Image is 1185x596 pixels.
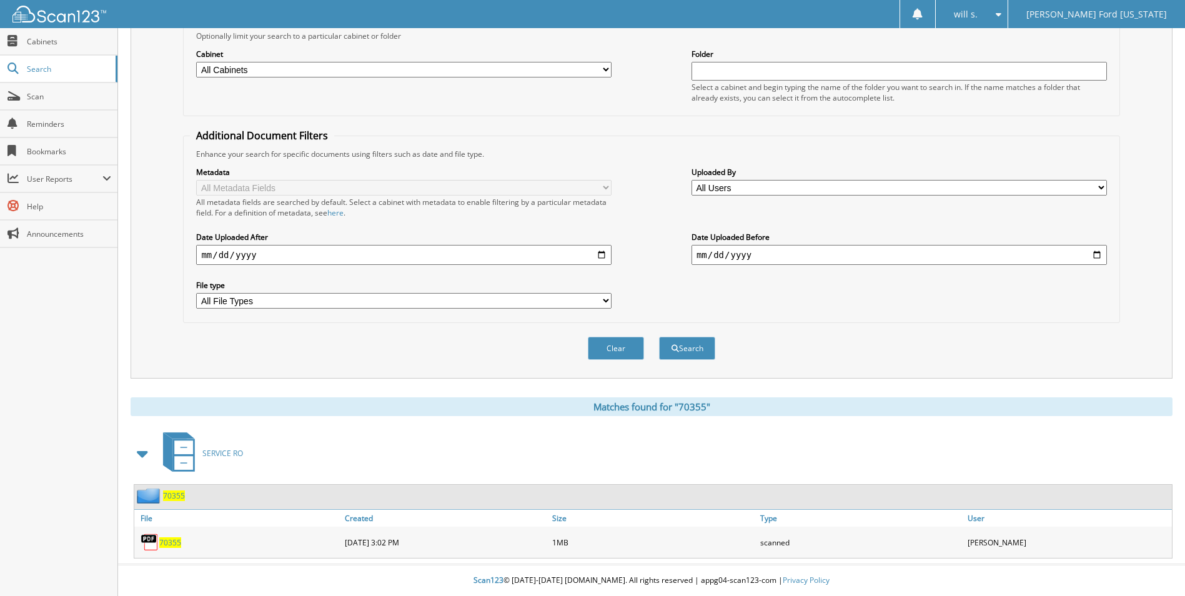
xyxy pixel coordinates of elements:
div: © [DATE]-[DATE] [DOMAIN_NAME]. All rights reserved | appg04-scan123-com | [118,565,1185,596]
div: Enhance your search for specific documents using filters such as date and file type. [190,149,1113,159]
span: Help [27,201,111,212]
div: Select a cabinet and begin typing the name of the folder you want to search in. If the name match... [692,82,1107,103]
span: SERVICE RO [202,448,243,459]
div: scanned [757,530,964,555]
a: Privacy Policy [783,575,830,585]
span: will s. [954,11,978,18]
label: File type [196,280,612,291]
button: Search [659,337,715,360]
div: 1MB [549,530,756,555]
a: Type [757,510,964,527]
span: Reminders [27,119,111,129]
span: Announcements [27,229,111,239]
a: 70355 [163,490,185,501]
div: Optionally limit your search to a particular cabinet or folder [190,31,1113,41]
label: Folder [692,49,1107,59]
span: Search [27,64,109,74]
a: here [327,207,344,218]
a: Size [549,510,756,527]
a: SERVICE RO [156,429,243,478]
span: Scan [27,91,111,102]
a: 70355 [159,537,181,548]
span: Scan123 [474,575,503,585]
a: User [964,510,1172,527]
span: User Reports [27,174,102,184]
div: [DATE] 3:02 PM [342,530,549,555]
div: All metadata fields are searched by default. Select a cabinet with metadata to enable filtering b... [196,197,612,218]
label: Date Uploaded After [196,232,612,242]
span: [PERSON_NAME] Ford [US_STATE] [1026,11,1167,18]
a: Created [342,510,549,527]
input: start [196,245,612,265]
input: end [692,245,1107,265]
iframe: Chat Widget [1123,536,1185,596]
button: Clear [588,337,644,360]
span: Bookmarks [27,146,111,157]
legend: Additional Document Filters [190,129,334,142]
img: scan123-logo-white.svg [12,6,106,22]
div: [PERSON_NAME] [964,530,1172,555]
label: Cabinet [196,49,612,59]
div: Matches found for "70355" [131,397,1173,416]
img: PDF.png [141,533,159,552]
a: File [134,510,342,527]
label: Uploaded By [692,167,1107,177]
label: Metadata [196,167,612,177]
img: folder2.png [137,488,163,504]
label: Date Uploaded Before [692,232,1107,242]
span: Cabinets [27,36,111,47]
